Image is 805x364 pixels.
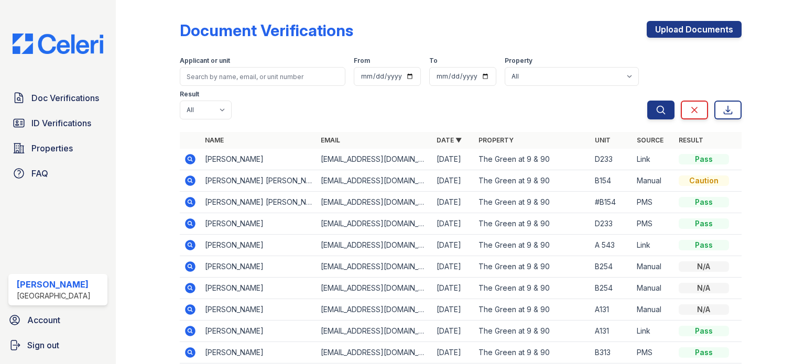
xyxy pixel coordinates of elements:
[4,310,112,330] a: Account
[633,170,675,192] td: Manual
[474,235,590,256] td: The Green at 9 & 90
[4,335,112,356] a: Sign out
[201,299,317,321] td: [PERSON_NAME]
[317,321,432,342] td: [EMAIL_ADDRESS][DOMAIN_NAME]
[474,213,590,235] td: The Green at 9 & 90
[317,235,432,256] td: [EMAIL_ADDRESS][DOMAIN_NAME]
[317,256,432,278] td: [EMAIL_ADDRESS][DOMAIN_NAME]
[591,256,633,278] td: B254
[8,113,107,134] a: ID Verifications
[317,342,432,363] td: [EMAIL_ADDRESS][DOMAIN_NAME]
[432,192,474,213] td: [DATE]
[201,149,317,170] td: [PERSON_NAME]
[591,321,633,342] td: A131
[201,235,317,256] td: [PERSON_NAME]
[317,213,432,235] td: [EMAIL_ADDRESS][DOMAIN_NAME]
[633,149,675,170] td: Link
[474,342,590,363] td: The Green at 9 & 90
[679,218,729,229] div: Pass
[591,192,633,213] td: #B154
[679,154,729,164] div: Pass
[317,149,432,170] td: [EMAIL_ADDRESS][DOMAIN_NAME]
[633,342,675,363] td: PMS
[679,197,729,207] div: Pass
[633,321,675,342] td: Link
[637,136,663,144] a: Source
[647,21,742,38] a: Upload Documents
[180,21,353,40] div: Document Verifications
[474,278,590,299] td: The Green at 9 & 90
[633,235,675,256] td: Link
[180,57,230,65] label: Applicant or unit
[591,235,633,256] td: A 543
[201,213,317,235] td: [PERSON_NAME]
[432,256,474,278] td: [DATE]
[679,283,729,293] div: N/A
[478,136,514,144] a: Property
[17,291,91,301] div: [GEOGRAPHIC_DATA]
[591,170,633,192] td: B154
[633,256,675,278] td: Manual
[474,149,590,170] td: The Green at 9 & 90
[201,192,317,213] td: [PERSON_NAME] [PERSON_NAME]
[201,278,317,299] td: [PERSON_NAME]
[432,342,474,363] td: [DATE]
[8,87,107,108] a: Doc Verifications
[429,57,438,65] label: To
[201,256,317,278] td: [PERSON_NAME]
[474,321,590,342] td: The Green at 9 & 90
[31,117,91,129] span: ID Verifications
[633,192,675,213] td: PMS
[633,213,675,235] td: PMS
[679,304,729,315] div: N/A
[31,167,48,180] span: FAQ
[432,170,474,192] td: [DATE]
[180,90,199,98] label: Result
[437,136,462,144] a: Date ▼
[317,299,432,321] td: [EMAIL_ADDRESS][DOMAIN_NAME]
[432,299,474,321] td: [DATE]
[31,142,73,155] span: Properties
[679,175,729,186] div: Caution
[201,170,317,192] td: [PERSON_NAME] [PERSON_NAME]
[205,136,224,144] a: Name
[432,213,474,235] td: [DATE]
[591,278,633,299] td: B254
[432,235,474,256] td: [DATE]
[679,326,729,336] div: Pass
[679,240,729,250] div: Pass
[354,57,370,65] label: From
[633,278,675,299] td: Manual
[201,342,317,363] td: [PERSON_NAME]
[4,34,112,54] img: CE_Logo_Blue-a8612792a0a2168367f1c8372b55b34899dd931a85d93a1a3d3e32e68fde9ad4.png
[317,170,432,192] td: [EMAIL_ADDRESS][DOMAIN_NAME]
[31,92,99,104] span: Doc Verifications
[180,67,345,86] input: Search by name, email, or unit number
[8,163,107,184] a: FAQ
[8,138,107,159] a: Properties
[761,322,795,354] iframe: chat widget
[633,299,675,321] td: Manual
[321,136,340,144] a: Email
[317,192,432,213] td: [EMAIL_ADDRESS][DOMAIN_NAME]
[474,170,590,192] td: The Green at 9 & 90
[679,347,729,358] div: Pass
[505,57,532,65] label: Property
[432,149,474,170] td: [DATE]
[591,149,633,170] td: D233
[317,278,432,299] td: [EMAIL_ADDRESS][DOMAIN_NAME]
[474,192,590,213] td: The Green at 9 & 90
[474,299,590,321] td: The Green at 9 & 90
[679,261,729,272] div: N/A
[201,321,317,342] td: [PERSON_NAME]
[17,278,91,291] div: [PERSON_NAME]
[591,213,633,235] td: D233
[27,314,60,326] span: Account
[27,339,59,351] span: Sign out
[591,299,633,321] td: A131
[432,278,474,299] td: [DATE]
[432,321,474,342] td: [DATE]
[679,136,703,144] a: Result
[595,136,611,144] a: Unit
